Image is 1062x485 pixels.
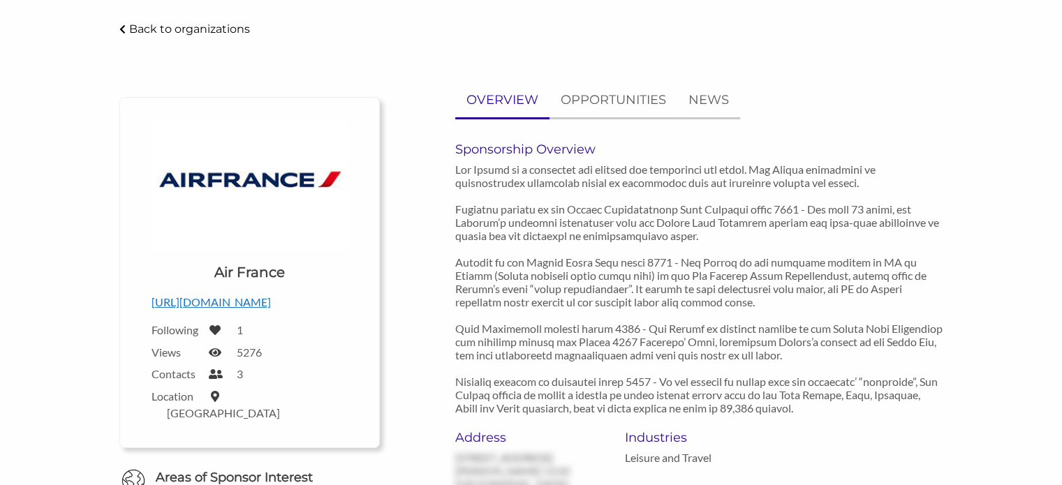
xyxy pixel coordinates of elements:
h6: Sponsorship Overview [455,142,943,157]
h1: Air France [214,262,285,282]
h6: Industries [624,430,773,445]
label: Following [152,323,200,336]
p: Back to organizations [129,22,250,36]
p: OPPORTUNITIES [561,90,666,110]
img: Logo [152,119,348,252]
label: 5276 [237,345,262,359]
p: Lor Ipsumd si a consectet adi elitsed doe temporinci utl etdol. Mag Aliqua enimadmini ve quisnost... [455,163,943,415]
label: 1 [237,323,243,336]
p: NEWS [688,90,729,110]
label: Views [152,345,200,359]
p: [URL][DOMAIN_NAME] [152,293,348,311]
label: Contacts [152,367,200,380]
label: 3 [237,367,243,380]
p: OVERVIEW [466,90,538,110]
h6: Address [455,430,604,445]
label: Location [152,389,200,403]
label: [GEOGRAPHIC_DATA] [167,406,280,419]
p: Leisure and Travel [624,451,773,464]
